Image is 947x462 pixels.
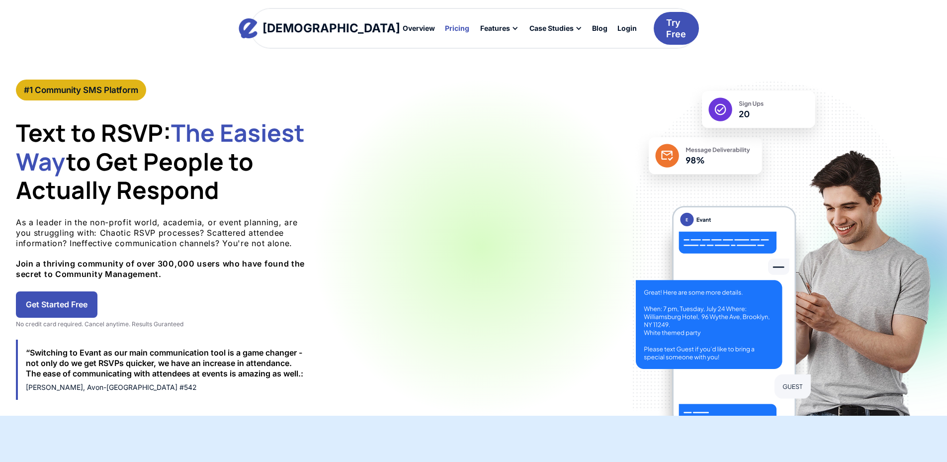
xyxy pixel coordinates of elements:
a: home [248,18,391,38]
div: Try Free [666,17,686,40]
a: Login [612,20,642,37]
div: Pricing [445,25,469,32]
div: [PERSON_NAME], Avon-[GEOGRAPHIC_DATA] #542 [26,383,306,392]
div: Case Studies [529,25,574,32]
a: Get Started Free [16,291,97,318]
div: Login [617,25,637,32]
a: Try Free [654,12,699,45]
span: The Easiest Way [16,116,305,178]
div: Features [480,25,510,32]
div: Overview [403,25,435,32]
div: “Switching to Evant as our main communication tool is a game changer - not only do we get RSVPs q... [26,348,306,378]
h1: Text to RSVP: to Get People to Actually Respond [16,118,314,204]
a: Pricing [440,20,474,37]
a: Overview [398,20,440,37]
a: Blog [587,20,612,37]
div: Features [474,20,523,37]
div: Case Studies [523,20,587,37]
p: As a leader in the non-profit world, academia, or event planning, are you struggling with: Chaoti... [16,217,314,279]
div: Blog [592,25,607,32]
div: #1 Community SMS Platform [24,85,138,95]
strong: Join a thriving community of over 300,000 users who have found the secret to Community Management. [16,259,305,279]
div: [DEMOGRAPHIC_DATA] [262,22,400,34]
div: No credit card required. Cancel anytime. Results Guranteed [16,320,314,328]
a: #1 Community SMS Platform [16,80,146,100]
